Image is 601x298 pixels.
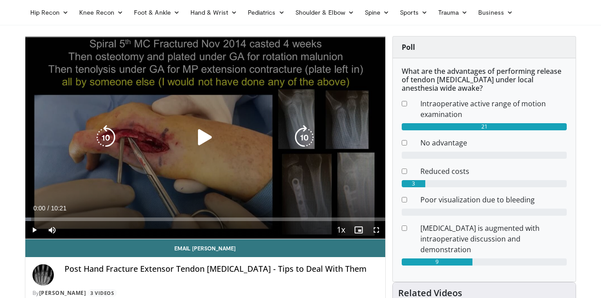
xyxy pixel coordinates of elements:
[414,98,573,120] dd: Intraoperative active range of motion examination
[65,264,379,274] h4: Post Hand Fracture Extensor Tendon [MEDICAL_DATA] - Tips to Deal With Them
[43,221,61,239] button: Mute
[74,4,129,21] a: Knee Recon
[290,4,359,21] a: Shoulder & Elbow
[402,42,415,52] strong: Poll
[414,194,573,205] dd: Poor visualization due to bleeding
[402,180,425,187] div: 3
[402,123,567,130] div: 21
[32,289,379,297] div: By
[414,223,573,255] dd: [MEDICAL_DATA] is augmented with intraoperative discussion and demonstration
[25,217,386,221] div: Progress Bar
[402,67,567,93] h6: What are the advantages of performing release of tendon [MEDICAL_DATA] under local anesthesia wid...
[473,4,518,21] a: Business
[350,221,367,239] button: Enable picture-in-picture mode
[25,4,74,21] a: Hip Recon
[25,239,386,257] a: Email [PERSON_NAME]
[48,205,49,212] span: /
[242,4,290,21] a: Pediatrics
[367,221,385,239] button: Fullscreen
[33,205,45,212] span: 0:00
[414,166,573,177] dd: Reduced costs
[359,4,395,21] a: Spine
[25,221,43,239] button: Play
[395,4,433,21] a: Sports
[88,289,117,297] a: 3 Videos
[414,137,573,148] dd: No advantage
[402,258,472,266] div: 9
[51,205,66,212] span: 10:21
[185,4,242,21] a: Hand & Wrist
[433,4,473,21] a: Trauma
[32,264,54,286] img: Avatar
[129,4,185,21] a: Foot & Ankle
[39,289,86,297] a: [PERSON_NAME]
[332,221,350,239] button: Playback Rate
[25,36,386,239] video-js: Video Player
